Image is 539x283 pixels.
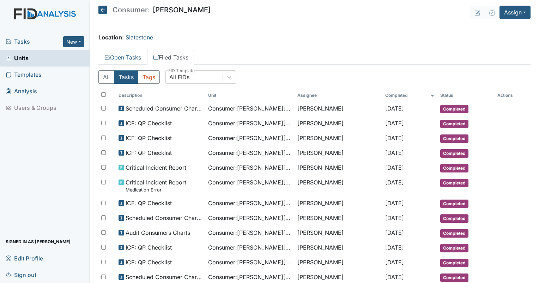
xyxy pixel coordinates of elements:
span: Completed [440,259,468,267]
span: Scheduled Consumer Chart Review [126,104,202,113]
span: [DATE] [385,120,404,127]
button: Tags [138,70,160,84]
span: Consumer : [PERSON_NAME][GEOGRAPHIC_DATA] [208,134,292,142]
input: Toggle All Rows Selected [101,92,106,97]
span: Completed [440,134,468,143]
td: [PERSON_NAME] [295,255,382,270]
small: Medication Error [126,187,186,193]
th: Actions [495,89,530,101]
span: Edit Profile [6,253,43,264]
span: Consumer : [PERSON_NAME][GEOGRAPHIC_DATA] [208,104,292,113]
td: [PERSON_NAME] [295,101,382,116]
span: Consumer : [PERSON_NAME][GEOGRAPHIC_DATA] [208,214,292,222]
span: Consumer : [PERSON_NAME][GEOGRAPHIC_DATA] [208,119,292,127]
span: Completed [440,120,468,128]
span: Analysis [6,86,37,97]
strong: Location: [98,34,124,41]
button: Assign [499,6,531,19]
td: [PERSON_NAME] [295,131,382,146]
a: Filed Tasks [147,50,194,65]
span: Consumer : [PERSON_NAME][GEOGRAPHIC_DATA] [208,258,292,266]
span: Sign out [6,269,36,280]
button: New [63,36,84,47]
td: [PERSON_NAME] [295,240,382,255]
span: [DATE] [385,134,404,141]
span: Scheduled Consumer Chart Review [126,273,202,281]
td: [PERSON_NAME] [295,196,382,211]
span: Audit Consumers Charts [126,228,190,237]
span: Completed [440,164,468,172]
span: Completed [440,244,468,252]
span: Completed [440,179,468,187]
span: Consumer: [113,6,150,13]
td: [PERSON_NAME] [295,161,382,175]
a: Open Tasks [98,50,147,65]
span: Consumer : [PERSON_NAME][GEOGRAPHIC_DATA] [208,199,292,207]
td: [PERSON_NAME] [295,116,382,131]
span: ICF: QP Checklist [126,199,172,207]
th: Toggle SortBy [205,89,295,101]
span: [DATE] [385,259,404,266]
span: ICF: QP Checklist [126,258,172,266]
a: Slatestone [126,34,153,41]
span: Consumer : [PERSON_NAME][GEOGRAPHIC_DATA] [208,163,292,172]
span: Scheduled Consumer Chart Review [126,214,202,222]
span: Consumer : [PERSON_NAME][GEOGRAPHIC_DATA] [208,178,292,187]
button: Tasks [114,70,138,84]
th: Toggle SortBy [382,89,437,101]
span: Units [6,53,29,64]
td: [PERSON_NAME] [295,226,382,240]
th: Toggle SortBy [437,89,495,101]
span: ICF: QP Checklist [126,243,172,252]
span: [DATE] [385,244,404,251]
td: [PERSON_NAME] [295,175,382,196]
span: Consumer : [PERSON_NAME][GEOGRAPHIC_DATA] [208,228,292,237]
span: Completed [440,273,468,282]
span: [DATE] [385,200,404,207]
span: Completed [440,105,468,113]
span: [DATE] [385,214,404,221]
td: [PERSON_NAME] [295,146,382,161]
span: ICF: QP Checklist [126,119,172,127]
a: Tasks [6,37,63,46]
span: Completed [440,214,468,223]
th: Toggle SortBy [116,89,205,101]
span: ICF: QP Checklist [126,134,172,142]
th: Assignee [295,89,382,101]
div: Type filter [98,70,160,84]
span: Consumer : [PERSON_NAME][GEOGRAPHIC_DATA] [208,149,292,157]
span: Consumer : [PERSON_NAME][GEOGRAPHIC_DATA] [208,243,292,252]
span: [DATE] [385,149,404,156]
span: Completed [440,200,468,208]
span: [DATE] [385,164,404,171]
button: All [98,70,114,84]
span: Completed [440,229,468,238]
td: [PERSON_NAME] [295,211,382,226]
div: All FIDs [169,73,189,81]
span: ICF: QP Checklist [126,149,172,157]
span: Templates [6,69,42,80]
span: Critical Incident Report Medication Error [126,178,186,193]
span: Consumer : [PERSON_NAME][GEOGRAPHIC_DATA] [208,273,292,281]
h5: [PERSON_NAME] [98,6,211,14]
span: Completed [440,149,468,158]
span: [DATE] [385,179,404,186]
span: [DATE] [385,229,404,236]
span: [DATE] [385,273,404,281]
span: Signed in as [PERSON_NAME] [6,236,71,247]
span: [DATE] [385,105,404,112]
span: Critical Incident Report [126,163,186,172]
